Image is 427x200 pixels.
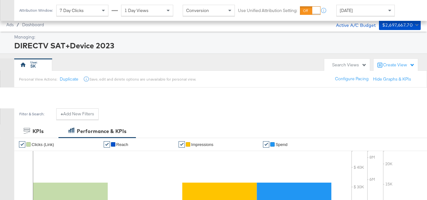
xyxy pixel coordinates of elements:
[14,34,419,40] div: Managing:
[14,40,419,51] div: DIRECTV SAT+Device 2023
[179,141,185,148] a: ✔
[30,63,36,69] div: SK
[33,128,44,135] div: KPIs
[379,20,421,30] button: $2,697,667.70
[125,8,149,13] span: 1 Day Views
[340,8,353,13] span: [DATE]
[191,142,213,147] span: Impressions
[22,22,44,27] a: Dashboard
[19,8,53,13] div: Attribution Window:
[238,8,297,14] label: Use Unified Attribution Setting:
[186,8,209,13] span: Conversion
[329,20,376,29] div: Active A/C Budget
[32,142,54,147] span: Clicks (Link)
[332,62,367,68] div: Search Views
[60,76,78,82] button: Duplicate
[382,21,413,29] div: $2,697,667.70
[61,111,63,117] strong: +
[56,108,99,120] button: +Add New Filters
[116,142,128,147] span: Reach
[373,76,411,82] button: Hide Graphs & KPIs
[331,73,373,85] button: Configure Pacing
[89,77,196,82] div: Save, edit and delete options are unavailable for personal view.
[383,62,415,68] div: Create View
[19,77,57,82] div: Personal View Actions:
[6,22,14,27] span: Ads
[60,8,84,13] span: 7 Day Clicks
[14,22,22,27] span: /
[104,141,110,148] a: ✔
[19,141,25,148] a: ✔
[263,141,269,148] a: ✔
[19,112,45,116] div: Filter & Search:
[77,128,126,135] div: Performance & KPIs
[276,142,288,147] span: Spend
